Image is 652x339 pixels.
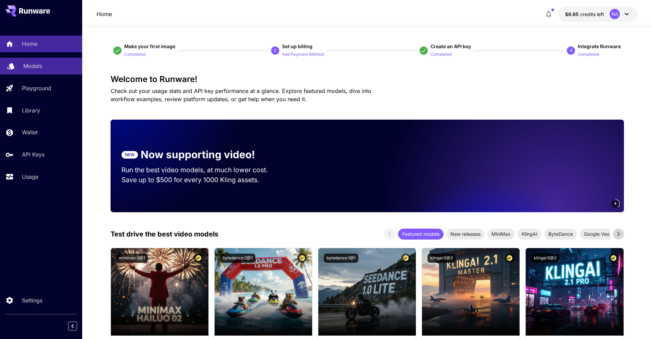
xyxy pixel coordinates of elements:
[68,322,77,330] button: Collapse sidebar
[578,43,621,49] span: Integrate Runware
[22,40,37,48] p: Home
[274,48,276,54] p: 2
[610,9,620,19] div: NA
[565,11,604,18] div: $9.85233
[609,254,618,263] button: Certified Model – Vetted for best performance and includes a commercial license.
[282,43,312,49] span: Set up billing
[427,254,456,263] button: klingai:5@3
[578,51,599,58] p: Completed
[22,128,38,136] p: Wallet
[22,150,44,159] p: API Keys
[282,50,324,58] button: Add Payment Method
[544,230,577,238] span: ByteDance
[570,48,572,54] p: 4
[122,165,281,175] p: Run the best video models, at much lower cost.
[318,248,416,336] img: alt
[124,50,145,58] button: Completed
[324,254,358,263] button: bytedance:1@1
[614,201,616,206] span: 4
[22,296,42,304] p: Settings
[431,51,452,58] p: Completed
[124,43,175,49] span: Make your first image
[97,10,112,18] a: Home
[431,50,452,58] button: Completed
[422,248,520,336] img: alt
[580,229,614,240] div: Google Veo
[22,173,38,181] p: Usage
[487,230,515,238] span: MiniMax
[73,320,82,332] div: Collapse sidebar
[22,106,40,114] p: Library
[111,87,371,103] span: Check out your usage stats and API key performance at a glance. Explore featured models, dive int...
[141,147,255,162] p: Now supporting video!
[531,254,559,263] button: klingai:5@2
[22,84,51,92] p: Playground
[194,254,203,263] button: Certified Model – Vetted for best performance and includes a commercial license.
[398,229,444,240] div: Featured models
[23,62,42,70] p: Models
[580,230,614,238] span: Google Veo
[282,51,324,58] p: Add Payment Method
[558,6,638,22] button: $9.85233NA
[111,229,218,239] p: Test drive the best video models
[401,254,410,263] button: Certified Model – Vetted for best performance and includes a commercial license.
[431,43,471,49] span: Create an API key
[215,248,312,336] img: alt
[487,229,515,240] div: MiniMax
[544,229,577,240] div: ByteDance
[580,11,604,17] span: credits left
[505,254,514,263] button: Certified Model – Vetted for best performance and includes a commercial license.
[97,10,112,18] nav: breadcrumb
[578,50,599,58] button: Completed
[517,229,541,240] div: KlingAI
[526,248,623,336] img: alt
[446,229,485,240] div: New releases
[111,74,624,84] h3: Welcome to Runware!
[111,248,208,336] img: alt
[122,175,281,185] p: Save up to $500 for every 1000 Kling assets.
[565,11,580,17] span: $9.85
[398,230,444,238] span: Featured models
[446,230,485,238] span: New releases
[220,254,255,263] button: bytedance:2@1
[125,152,135,158] p: NEW
[116,254,148,263] button: minimax:3@1
[297,254,307,263] button: Certified Model – Vetted for best performance and includes a commercial license.
[124,51,145,58] p: Completed
[517,230,541,238] span: KlingAI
